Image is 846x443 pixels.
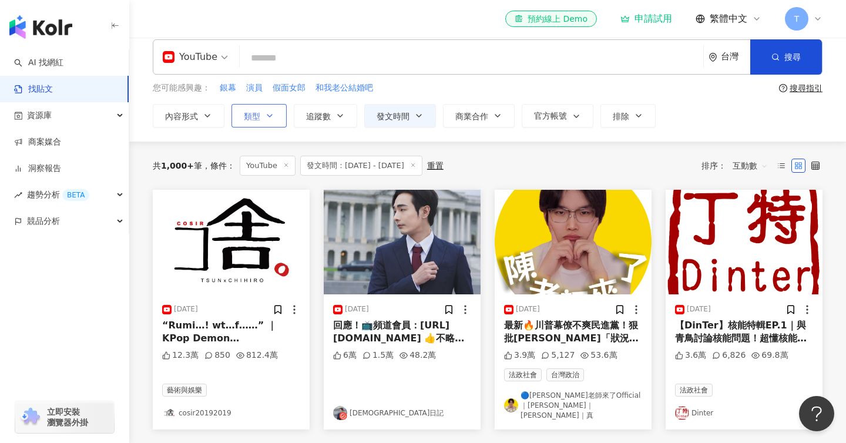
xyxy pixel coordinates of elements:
button: 內容形式 [153,104,224,127]
a: KOL Avatar[DEMOGRAPHIC_DATA]日記 [333,406,471,420]
span: 藝術與娛樂 [162,384,207,397]
a: KOL Avatar🔵[PERSON_NAME]老師來了Official｜[PERSON_NAME]｜[PERSON_NAME]｜真 [504,391,642,420]
div: 48.2萬 [399,350,436,361]
button: 發文時間 [364,104,436,127]
div: 6,826 [712,350,746,361]
img: chrome extension [19,408,42,427]
span: 內容形式 [165,112,198,121]
span: question-circle [779,84,787,92]
div: [DATE] [516,304,540,314]
div: 排序： [701,156,774,175]
span: T [794,12,800,25]
span: environment [709,53,717,62]
a: KOL AvatarDinter [675,406,813,420]
div: 812.4萬 [236,350,278,361]
img: post-image [666,190,822,294]
img: post-image [495,190,652,294]
span: 排除 [613,112,629,121]
div: 3.6萬 [675,350,706,361]
div: BETA [62,189,89,201]
div: 台灣 [721,52,750,62]
span: 銀幕 [220,82,236,94]
div: “Rumi…! wt…f……” ｜KPop Demon HuntersRumi -千尋 [URL][DOMAIN_NAME] Jinu -越尊 [URL][DOMAIN_NAME] #kpop獵... [162,319,300,345]
img: post-image [324,190,481,294]
div: 69.8萬 [751,350,788,361]
div: 搜尋指引 [790,83,822,93]
a: 找貼文 [14,83,53,95]
button: 搜尋 [750,39,822,75]
div: [DATE] [174,304,198,314]
button: 排除 [600,104,656,127]
a: searchAI 找網紅 [14,57,63,69]
iframe: Help Scout Beacon - Open [799,396,834,431]
button: 商業合作 [443,104,515,127]
div: 回應！📺️頻道會員：[URL][DOMAIN_NAME] 👍不略過廣告支持我們，感謝留言按讚+分享 攝徒最新官方LINE貼圖：[URL][DOMAIN_NAME] IG追蹤：[URL][DOMA... [333,319,471,345]
button: 官方帳號 [522,104,593,127]
div: 最新🔥川普幕僚不爽民進黨！狠批[PERSON_NAME]「狀況外」拒過境⋯台灣當局“這些”左派行徑讓川普不爽！[PERSON_NAME]被點名！押錯寶支持民主黨⋯[PERSON_NAME]第一任... [504,319,642,345]
span: 發文時間：[DATE] - [DATE] [300,156,422,176]
button: 類型 [231,104,287,127]
a: 申請試用 [620,13,672,25]
div: 重置 [427,161,444,170]
span: 條件 ： [202,161,235,170]
span: 搜尋 [784,52,801,62]
span: YouTube [240,156,296,176]
div: [DATE] [687,304,711,314]
span: 假面女郎 [273,82,305,94]
span: 台灣政治 [546,368,584,381]
span: 競品分析 [27,208,60,234]
a: chrome extension立即安裝 瀏覽器外掛 [15,401,114,433]
div: 1.5萬 [362,350,394,361]
a: 商案媒合 [14,136,61,148]
img: KOL Avatar [675,406,689,420]
button: 和我老公結婚吧 [315,82,374,95]
span: 資源庫 [27,102,52,129]
span: 您可能感興趣： [153,82,210,94]
div: 預約線上 Demo [515,13,587,25]
span: 趨勢分析 [27,182,89,208]
span: 繁體中文 [710,12,747,25]
span: 法政社會 [504,368,542,381]
span: 發文時間 [377,112,409,121]
a: 預約線上 Demo [505,11,597,27]
button: 假面女郎 [272,82,306,95]
div: 850 [204,350,230,361]
div: 共 筆 [153,161,202,170]
div: YouTube [163,48,217,66]
div: 53.6萬 [580,350,617,361]
span: 立即安裝 瀏覽器外掛 [47,407,88,428]
button: 追蹤數 [294,104,357,127]
div: 6萬 [333,350,357,361]
img: logo [9,15,72,39]
a: KOL Avatarcosir20192019 [162,406,300,420]
img: KOL Avatar [333,406,347,420]
img: KOL Avatar [162,406,176,420]
div: [DATE] [345,304,369,314]
img: post-image [153,190,310,294]
span: 追蹤數 [306,112,331,121]
span: 1,000+ [161,161,194,170]
span: 互動數 [733,156,768,175]
span: 商業合作 [455,112,488,121]
button: 演員 [246,82,263,95]
span: rise [14,191,22,199]
img: KOL Avatar [504,398,518,412]
div: 3.9萬 [504,350,535,361]
span: 演員 [246,82,263,94]
span: 官方帳號 [534,111,567,120]
div: 【DinTer】核能特輯EP.1｜與青鳥討論核能問題！超懂核能的觀眾來幫大家上課！為什麼福島核災不會在台灣重現？核三廠的耐震能力是921的1.4倍！加入我的頻道會員👉[URL][DOMAIN_N... [675,319,813,345]
a: 洞察報告 [14,163,61,174]
div: 5,127 [541,350,575,361]
button: 銀幕 [219,82,237,95]
div: 12.3萬 [162,350,199,361]
span: 類型 [244,112,260,121]
span: 和我老公結婚吧 [315,82,373,94]
span: 法政社會 [675,384,713,397]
